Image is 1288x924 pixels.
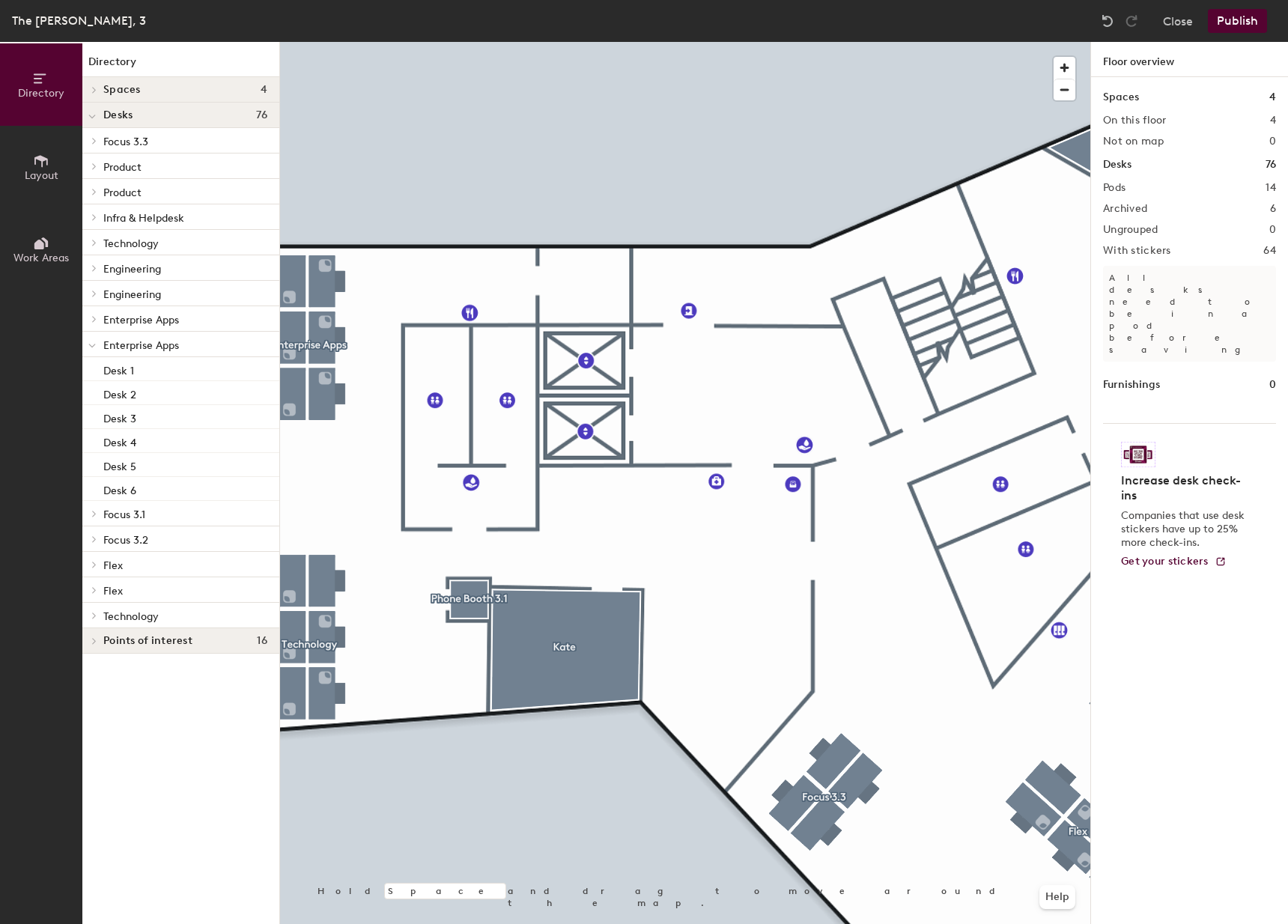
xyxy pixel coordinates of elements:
h2: Archived [1103,203,1147,215]
p: Companies that use desk stickers have up to 25% more check-ins. [1121,509,1249,550]
span: Spaces [103,84,141,96]
span: Product [103,186,142,199]
p: Desk 5 [103,456,136,473]
span: Layout [25,169,58,182]
h2: 6 [1270,203,1276,215]
span: 16 [257,635,267,647]
h2: 0 [1269,136,1276,148]
span: Directory [18,87,64,100]
span: Enterprise Apps [103,314,179,326]
h1: 4 [1269,89,1276,106]
h2: On this floor [1103,115,1167,127]
span: Engineering [103,288,161,301]
h4: Increase desk check-ins [1121,473,1249,503]
span: Technology [103,610,159,623]
button: Close [1163,9,1193,33]
h2: Not on map [1103,136,1164,148]
span: 76 [256,109,267,121]
span: Product [103,161,142,174]
img: Sticker logo [1121,442,1155,467]
p: All desks need to be in a pod before saving [1103,266,1276,362]
h1: 76 [1266,156,1276,173]
h2: 64 [1263,245,1276,257]
span: Focus 3.1 [103,508,145,521]
h1: Spaces [1103,89,1139,106]
button: Help [1039,885,1075,909]
h1: Furnishings [1103,377,1160,393]
p: Desk 3 [103,408,136,425]
span: Focus 3.2 [103,534,148,547]
img: Redo [1124,13,1139,28]
span: Flex [103,585,123,598]
h2: Ungrouped [1103,224,1158,236]
p: Desk 1 [103,360,134,377]
h2: 4 [1270,115,1276,127]
span: Engineering [103,263,161,276]
div: The [PERSON_NAME], 3 [12,11,146,30]
span: Technology [103,237,159,250]
button: Publish [1208,9,1267,33]
h1: Floor overview [1091,42,1288,77]
span: Get your stickers [1121,555,1209,568]
h1: 0 [1269,377,1276,393]
h2: Pods [1103,182,1126,194]
span: Enterprise Apps [103,339,179,352]
span: 4 [261,84,267,96]
span: Flex [103,559,123,572]
h2: 0 [1269,224,1276,236]
p: Desk 2 [103,384,136,401]
span: Points of interest [103,635,192,647]
img: Undo [1100,13,1115,28]
p: Desk 4 [103,432,136,449]
h1: Directory [82,54,279,77]
span: Desks [103,109,133,121]
p: Desk 6 [103,480,136,497]
h2: With stickers [1103,245,1171,257]
a: Get your stickers [1121,556,1227,568]
h2: 14 [1266,182,1276,194]
h1: Desks [1103,156,1131,173]
span: Infra & Helpdesk [103,212,184,225]
span: Focus 3.3 [103,136,148,148]
span: Work Areas [13,252,69,264]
